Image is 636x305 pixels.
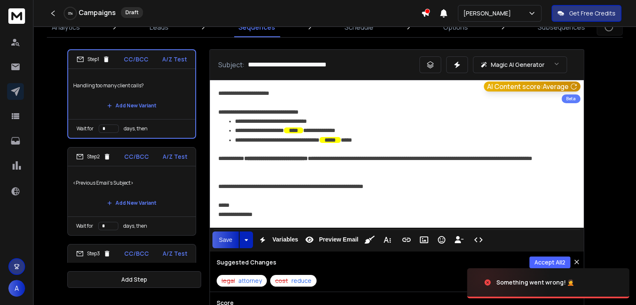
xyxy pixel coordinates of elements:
img: image [467,260,551,305]
p: [PERSON_NAME] [463,9,514,18]
p: CC/BCC [124,55,148,64]
span: attorney [238,277,262,285]
p: CC/BCC [124,152,149,161]
p: Magic AI Generator [491,61,544,69]
div: Step 1 [77,56,110,63]
p: days, then [124,125,148,132]
h3: Suggested Changes [217,258,276,267]
p: Leads [150,22,169,32]
a: Schedule [340,17,378,37]
p: Get Free Credits [569,9,616,18]
button: Clean HTML [362,231,378,248]
button: Insert Unsubscribe Link [451,231,467,248]
div: Step 3 [76,250,111,257]
p: Wait for [76,223,93,229]
div: Draft [121,7,143,18]
p: Handling too many client calls? [73,74,190,97]
button: Add New Variant [100,97,163,114]
span: cost [275,277,288,285]
p: Options [443,22,468,32]
button: Accept All2 [529,257,570,268]
p: A/Z Test [163,249,187,258]
p: Sequences [238,22,275,32]
button: Variables [255,231,300,248]
button: Add Step [67,271,201,288]
p: 0 % [68,11,73,16]
button: A [8,280,25,297]
button: More Text [379,231,395,248]
p: Schedule [345,22,373,32]
span: legal [222,277,235,285]
li: Step1CC/BCCA/Z TestHandling too many client calls?Add New VariantWait fordays, then [67,49,196,139]
button: Save [212,231,239,248]
button: Magic AI Generator [473,56,567,73]
li: Step2CC/BCCA/Z Test<Previous Email's Subject>Add New VariantWait fordays, then [67,147,196,236]
p: <Previous Email's Subject> [73,171,191,195]
p: days, then [123,223,147,229]
span: reduce [291,277,312,285]
span: Variables [271,236,300,243]
div: Something went wrong! 🤦 [496,278,574,287]
p: Analytics [52,22,80,32]
a: Subsequences [533,17,590,37]
p: Subject: [218,60,245,70]
p: CC/BCC [124,249,149,258]
span: Preview Email [317,236,360,243]
button: Add New Variant [100,195,163,211]
a: Analytics [47,17,85,37]
p: A/Z Test [163,152,187,161]
div: Beta [562,94,580,103]
a: Sequences [233,17,280,37]
p: Wait for [77,125,94,132]
button: Code View [470,231,486,248]
a: Leads [145,17,174,37]
div: Step 2 [76,153,111,160]
a: Options [438,17,473,37]
h1: Campaigns [79,8,116,18]
button: Get Free Credits [552,5,621,22]
button: AI Content score:Average [484,81,580,91]
p: A/Z Test [162,55,187,64]
p: Subsequences [538,22,585,32]
button: Preview Email [301,231,360,248]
